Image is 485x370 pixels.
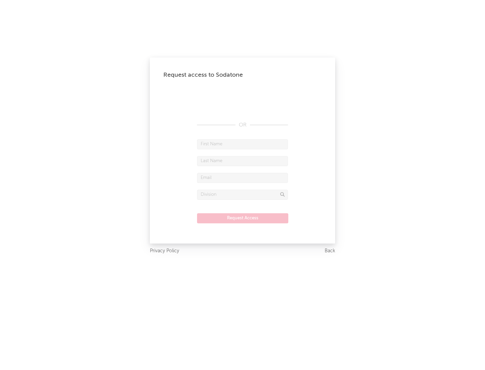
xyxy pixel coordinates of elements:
input: Division [197,190,288,200]
input: Email [197,173,288,183]
a: Back [325,247,335,255]
input: First Name [197,139,288,149]
div: OR [197,121,288,129]
a: Privacy Policy [150,247,179,255]
button: Request Access [197,213,288,223]
input: Last Name [197,156,288,166]
div: Request access to Sodatone [163,71,322,79]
